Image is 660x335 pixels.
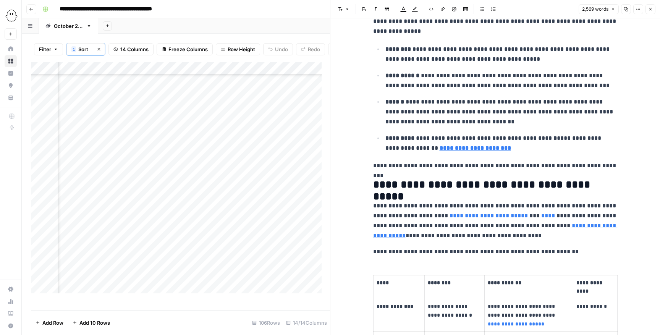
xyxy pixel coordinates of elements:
span: Redo [308,45,320,53]
a: Learning Hub [5,307,17,320]
div: 14/14 Columns [283,317,330,329]
span: Row Height [228,45,255,53]
a: Usage [5,295,17,307]
a: Opportunities [5,79,17,92]
div: [DATE] edits [54,22,83,30]
span: Undo [275,45,288,53]
div: 1 [71,46,76,52]
button: Workspace: PhantomBuster [5,6,17,25]
button: Redo [296,43,325,55]
span: Sort [78,45,88,53]
button: 2,569 words [579,4,619,14]
span: Freeze Columns [168,45,208,53]
a: Browse [5,55,17,67]
span: 1 [73,46,75,52]
button: Undo [263,43,293,55]
span: Filter [39,45,51,53]
div: 106 Rows [249,317,283,329]
img: PhantomBuster Logo [5,9,18,23]
span: 14 Columns [120,45,149,53]
a: Insights [5,67,17,79]
a: [DATE] edits [39,18,98,34]
button: 14 Columns [108,43,154,55]
button: Help + Support [5,320,17,332]
a: Your Data [5,92,17,104]
span: 2,569 words [582,6,608,13]
button: Filter [34,43,63,55]
a: Settings [5,283,17,295]
a: Home [5,43,17,55]
button: Add Row [31,317,68,329]
button: 1Sort [66,43,93,55]
span: Add 10 Rows [79,319,110,327]
button: Freeze Columns [157,43,213,55]
button: Add 10 Rows [68,317,115,329]
button: Row Height [216,43,260,55]
span: Add Row [42,319,63,327]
